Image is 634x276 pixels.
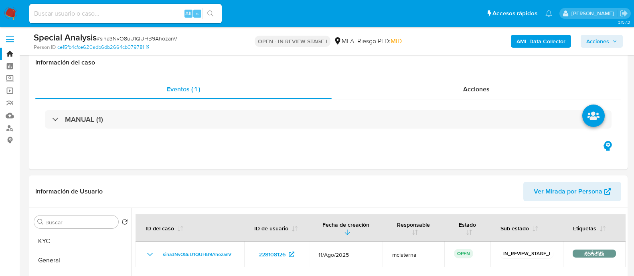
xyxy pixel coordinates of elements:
input: Buscar [45,219,115,226]
input: Buscar usuario o caso... [29,8,222,19]
p: OPEN - IN REVIEW STAGE I [255,36,330,47]
span: Riesgo PLD: [357,37,402,46]
span: Acciones [463,85,490,94]
h1: Información de Usuario [35,187,103,195]
button: AML Data Collector [511,35,571,48]
button: Acciones [581,35,623,48]
div: MLA [334,37,354,46]
h3: MANUAL (1) [65,115,103,124]
span: s [196,10,199,17]
b: Special Analysis [34,31,97,44]
div: MANUAL (1) [45,110,612,129]
b: AML Data Collector [517,35,565,48]
span: Alt [185,10,192,17]
button: search-icon [202,8,219,19]
span: MID [391,36,402,46]
span: # sina3NvO8uU1QUHB9AhozanV [97,34,177,42]
button: Ver Mirada por Persona [523,182,621,201]
a: Notificaciones [545,10,552,17]
button: KYC [31,232,131,251]
button: Volver al orden por defecto [122,219,128,228]
span: Ver Mirada por Persona [534,182,602,201]
span: Accesos rápidos [492,9,537,18]
button: General [31,251,131,270]
a: ce15fb4cfce620adb6db2664cb079781 [57,44,149,51]
span: Acciones [586,35,609,48]
a: Salir [620,9,628,18]
button: Buscar [37,219,44,225]
span: Eventos ( 1 ) [167,85,200,94]
b: Person ID [34,44,56,51]
h1: Información del caso [35,58,621,66]
p: milagros.cisterna@mercadolibre.com [571,10,617,17]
